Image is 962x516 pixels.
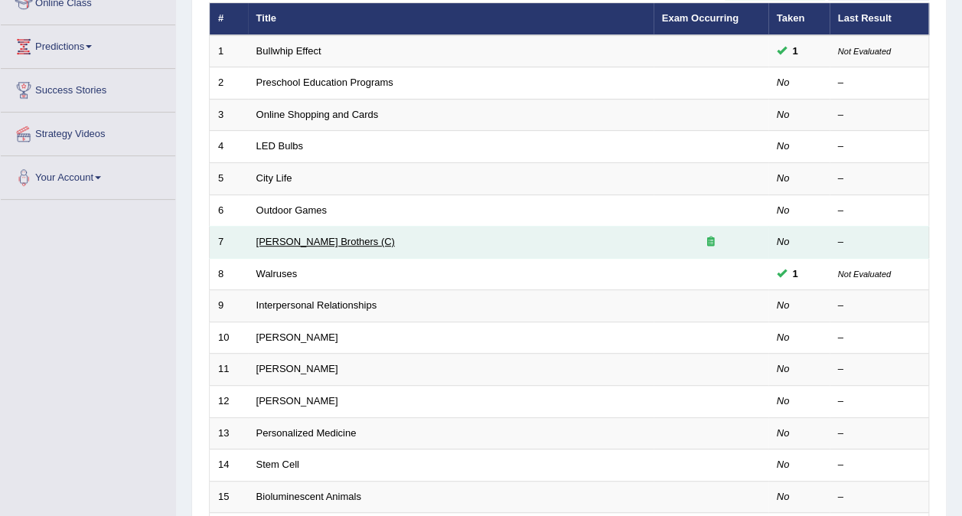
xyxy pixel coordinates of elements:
[210,290,248,322] td: 9
[256,236,395,247] a: [PERSON_NAME] Brothers (C)
[777,204,790,216] em: No
[838,299,921,313] div: –
[256,204,328,216] a: Outdoor Games
[210,227,248,259] td: 7
[256,459,299,470] a: Stem Cell
[210,131,248,163] td: 4
[210,163,248,195] td: 5
[256,331,338,343] a: [PERSON_NAME]
[838,139,921,154] div: –
[248,3,654,35] th: Title
[256,172,292,184] a: City Life
[777,363,790,374] em: No
[838,76,921,90] div: –
[1,69,175,107] a: Success Stories
[256,109,379,120] a: Online Shopping and Cards
[256,427,357,439] a: Personalized Medicine
[210,194,248,227] td: 6
[838,47,891,56] small: Not Evaluated
[777,299,790,311] em: No
[210,481,248,513] td: 15
[210,3,248,35] th: #
[777,491,790,502] em: No
[838,394,921,409] div: –
[256,268,298,279] a: Walruses
[838,362,921,377] div: –
[210,354,248,386] td: 11
[838,269,891,279] small: Not Evaluated
[838,458,921,472] div: –
[1,113,175,151] a: Strategy Videos
[256,395,338,407] a: [PERSON_NAME]
[768,3,830,35] th: Taken
[777,331,790,343] em: No
[210,99,248,131] td: 3
[210,322,248,354] td: 10
[662,12,739,24] a: Exam Occurring
[838,490,921,505] div: –
[256,363,338,374] a: [PERSON_NAME]
[787,266,804,282] span: You can still take this question
[777,77,790,88] em: No
[787,43,804,59] span: You can still take this question
[777,140,790,152] em: No
[210,67,248,100] td: 2
[256,77,393,88] a: Preschool Education Programs
[256,45,321,57] a: Bullwhip Effect
[256,140,303,152] a: LED Bulbs
[838,235,921,250] div: –
[777,427,790,439] em: No
[838,204,921,218] div: –
[838,171,921,186] div: –
[210,35,248,67] td: 1
[210,449,248,482] td: 14
[830,3,929,35] th: Last Result
[256,491,361,502] a: Bioluminescent Animals
[777,172,790,184] em: No
[838,108,921,122] div: –
[777,109,790,120] em: No
[777,459,790,470] em: No
[1,156,175,194] a: Your Account
[210,417,248,449] td: 13
[662,235,760,250] div: Exam occurring question
[838,331,921,345] div: –
[256,299,377,311] a: Interpersonal Relationships
[210,385,248,417] td: 12
[1,25,175,64] a: Predictions
[210,258,248,290] td: 8
[777,395,790,407] em: No
[838,426,921,441] div: –
[777,236,790,247] em: No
